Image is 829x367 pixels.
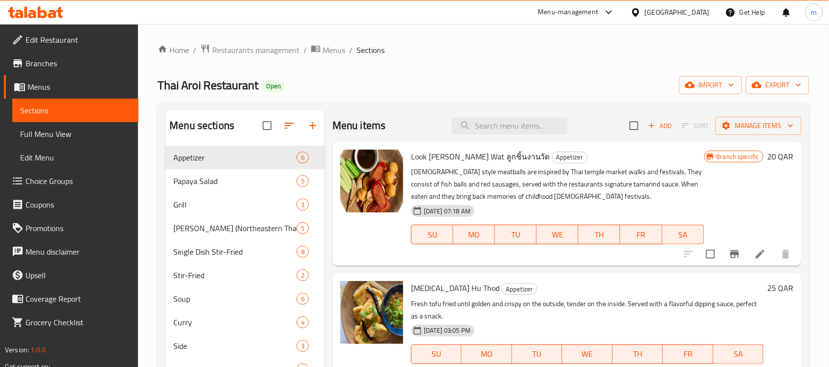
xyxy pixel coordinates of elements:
div: [GEOGRAPHIC_DATA] [645,7,710,18]
div: items [297,152,309,163]
span: 1.0.0 [30,343,46,356]
span: [DATE] 03:05 PM [420,326,474,335]
button: Manage items [716,117,801,135]
span: Select all sections [257,115,277,136]
span: Soup [173,293,297,305]
a: Choice Groups [4,169,138,193]
span: FR [624,228,658,242]
div: Menu-management [538,6,599,18]
input: search [452,117,568,134]
button: import [679,76,742,94]
button: FR [620,225,662,244]
h6: 20 QAR [768,150,794,163]
span: Coupons [26,199,131,210]
span: Menus [323,44,345,56]
a: Menu disclaimer [4,240,138,263]
p: [DEMOGRAPHIC_DATA] style meatballs are inspired by Thai temple market walks and festivals. They c... [411,166,704,203]
a: Full Menu View [12,122,138,146]
a: Edit menu item [754,248,766,260]
button: MO [453,225,495,244]
div: items [297,340,309,352]
span: TH [582,228,616,242]
span: Papaya Salad [173,175,297,187]
div: Appetizer [552,152,588,163]
div: Soup6 [166,287,325,311]
span: Branches [26,57,131,69]
span: 4 [297,318,308,327]
a: Edit Restaurant [4,28,138,52]
a: Edit Menu [12,146,138,169]
button: delete [774,242,798,266]
div: Stir-Fried2 [166,263,325,287]
button: TU [495,225,537,244]
span: Version: [5,343,29,356]
span: Edit Restaurant [26,34,131,46]
span: Thai Aroi Restaurant [158,74,258,96]
span: Manage items [723,120,794,132]
a: Branches [4,52,138,75]
span: SU [415,347,458,361]
span: Sections [20,105,131,116]
span: Menus [28,81,131,93]
button: FR [663,344,713,364]
button: export [746,76,809,94]
button: TH [579,225,620,244]
a: Restaurants management [200,44,300,56]
span: Select section first [676,118,716,133]
a: Grocery Checklist [4,311,138,334]
span: Edit Menu [20,152,131,163]
div: items [297,175,309,187]
span: 8 [297,247,308,257]
h2: Menu items [332,118,386,133]
button: WE [537,225,579,244]
span: Appetizer [173,152,297,163]
div: items [297,316,309,328]
button: TU [512,344,562,364]
span: Sort sections [277,114,301,137]
span: Stir-Fried [173,269,297,281]
span: 3 [297,341,308,351]
span: TH [617,347,659,361]
div: Single Dish Stir-Fried [173,246,297,258]
a: Sections [12,99,138,122]
span: Branch specific [713,152,763,161]
span: import [687,79,734,91]
a: Menus [311,44,345,56]
button: Add section [301,114,325,137]
span: Add [647,120,673,131]
span: [PERSON_NAME] (Northeastern Thai Dished) [173,222,297,234]
span: Menu disclaimer [26,246,131,258]
span: Grocery Checklist [26,316,131,328]
span: FR [667,347,709,361]
span: Upsell [26,269,131,281]
span: WE [566,347,608,361]
button: MO [462,344,512,364]
div: items [297,246,309,258]
img: Look Chin Ngan Wat ลูกชิ้นงานวัด [340,150,403,212]
span: MO [466,347,508,361]
div: items [297,199,309,210]
h2: Menu sections [169,118,234,133]
span: MO [457,228,491,242]
div: Papaya Salad5 [166,169,325,193]
span: SA [666,228,700,242]
button: WE [562,344,612,364]
button: SA [714,344,764,364]
button: SU [411,225,453,244]
span: WE [541,228,575,242]
div: Grill3 [166,193,325,216]
span: SA [718,347,760,361]
span: 6 [297,153,308,162]
span: TU [499,228,533,242]
span: Coverage Report [26,293,131,305]
span: Select section [624,115,644,136]
div: Grill [173,199,297,210]
span: Full Menu View [20,128,131,140]
span: 5 [297,177,308,186]
li: / [304,44,307,56]
span: 2 [297,271,308,280]
span: Promotions [26,222,131,234]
